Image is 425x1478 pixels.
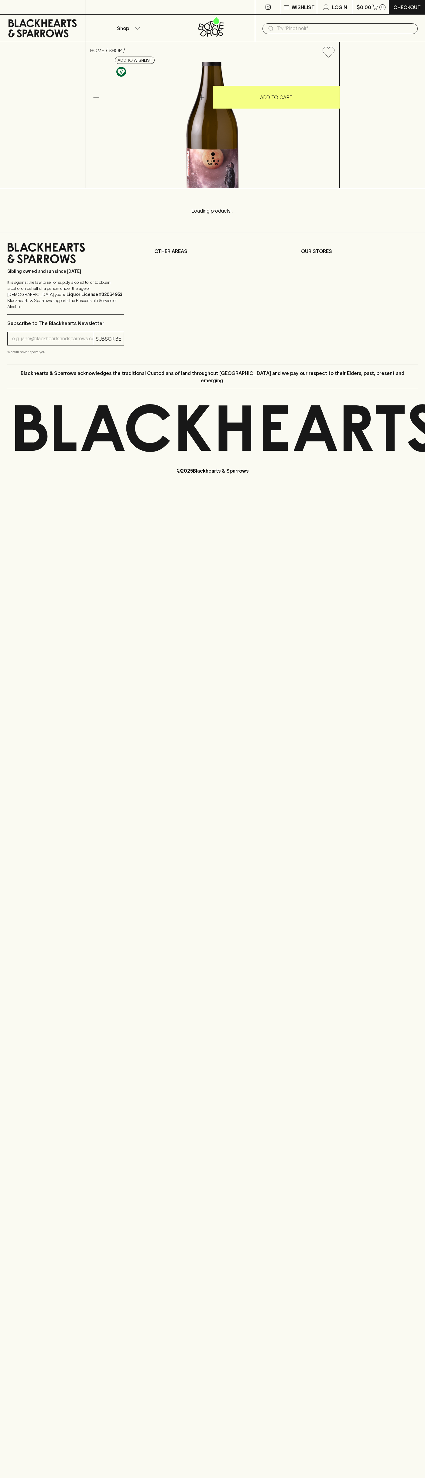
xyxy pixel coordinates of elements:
[93,332,124,345] button: SUBSCRIBE
[6,207,419,214] p: Loading products...
[67,292,122,297] strong: Liquor License #32064953
[117,25,129,32] p: Shop
[85,15,170,42] button: Shop
[393,4,421,11] p: Checkout
[260,94,293,101] p: ADD TO CART
[116,67,126,77] img: Vegan
[115,57,155,64] button: Add to wishlist
[154,248,271,255] p: OTHER AREAS
[96,335,121,342] p: SUBSCRIBE
[381,5,384,9] p: 0
[301,248,418,255] p: OUR STORES
[109,48,122,53] a: SHOP
[357,4,371,11] p: $0.00
[7,320,124,327] p: Subscribe to The Blackhearts Newsletter
[332,4,347,11] p: Login
[7,268,124,274] p: Sibling owned and run since [DATE]
[7,349,124,355] p: We will never spam you
[320,44,337,60] button: Add to wishlist
[213,86,340,109] button: ADD TO CART
[12,370,413,384] p: Blackhearts & Sparrows acknowledges the traditional Custodians of land throughout [GEOGRAPHIC_DAT...
[7,279,124,310] p: It is against the law to sell or supply alcohol to, or to obtain alcohol on behalf of a person un...
[85,62,339,188] img: 30132.png
[292,4,315,11] p: Wishlist
[115,65,128,78] a: Made without the use of any animal products.
[12,334,93,344] input: e.g. jane@blackheartsandsparrows.com.au
[85,4,91,11] p: ⠀
[90,48,104,53] a: HOME
[277,24,413,33] input: Try "Pinot noir"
